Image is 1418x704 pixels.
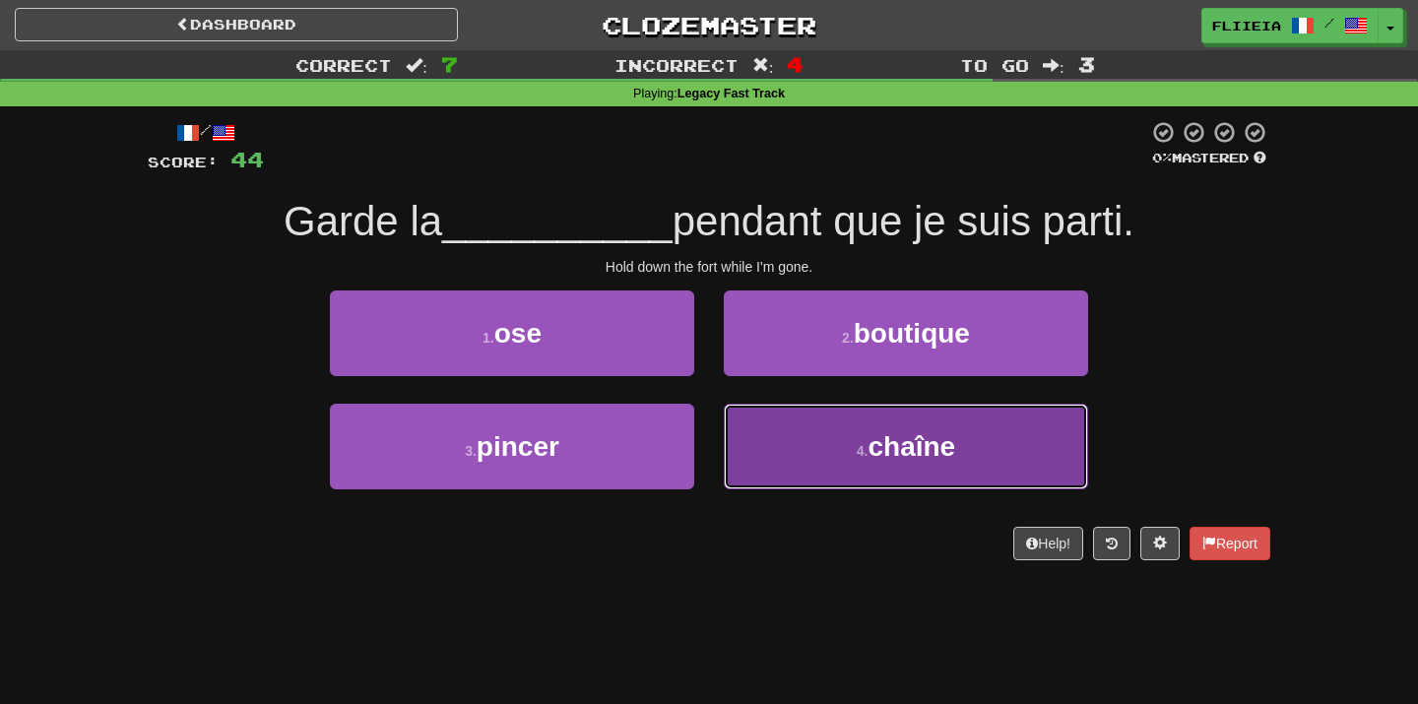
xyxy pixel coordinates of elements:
[442,198,673,244] span: __________
[673,198,1134,244] span: pendant que je suis parti.
[1013,527,1083,560] button: Help!
[494,318,542,349] span: ose
[330,404,694,489] button: 3.pincer
[752,57,774,74] span: :
[230,147,264,171] span: 44
[787,52,804,76] span: 4
[854,318,970,349] span: boutique
[1093,527,1130,560] button: Round history (alt+y)
[677,87,785,100] strong: Legacy Fast Track
[1043,57,1064,74] span: :
[868,431,955,462] span: chaîne
[857,443,869,459] small: 4 .
[614,55,739,75] span: Incorrect
[960,55,1029,75] span: To go
[1324,16,1334,30] span: /
[1148,150,1270,167] div: Mastered
[295,55,392,75] span: Correct
[441,52,458,76] span: 7
[148,154,219,170] span: Score:
[465,443,477,459] small: 3 .
[724,404,1088,489] button: 4.chaîne
[1201,8,1379,43] a: fliieia /
[724,290,1088,376] button: 2.boutique
[284,198,442,244] span: Garde la
[148,257,1270,277] div: Hold down the fort while I'm gone.
[477,431,559,462] span: pincer
[15,8,458,41] a: Dashboard
[1212,17,1281,34] span: fliieia
[487,8,931,42] a: Clozemaster
[842,330,854,346] small: 2 .
[330,290,694,376] button: 1.ose
[406,57,427,74] span: :
[1078,52,1095,76] span: 3
[483,330,494,346] small: 1 .
[1152,150,1172,165] span: 0 %
[148,120,264,145] div: /
[1190,527,1270,560] button: Report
